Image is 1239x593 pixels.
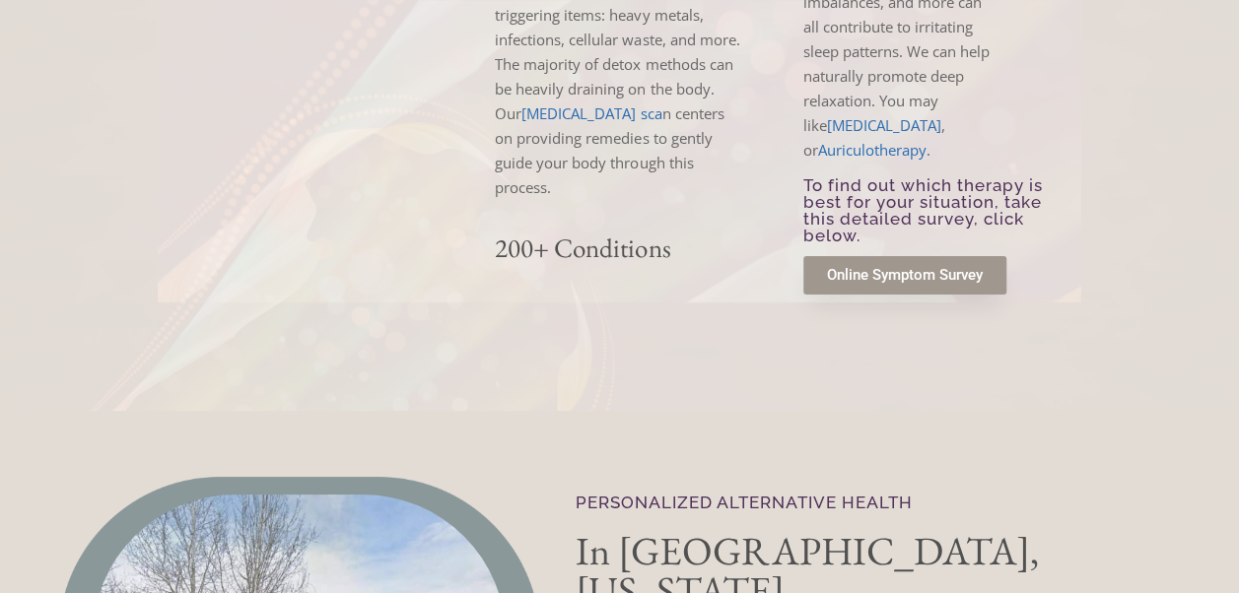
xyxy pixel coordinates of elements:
a: Link 22 [521,103,661,123]
span: Online Symptom Survey [827,268,983,283]
h2: Personalized Alternative health [575,494,1146,511]
p: To find out which therapy is best for your situation, take this detailed survey, click below. [803,177,1052,244]
a: Link 25 [803,256,1006,295]
p: 200+ Conditions [495,234,743,261]
a: Link 23 [827,115,941,135]
a: Link 24 [818,140,927,160]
